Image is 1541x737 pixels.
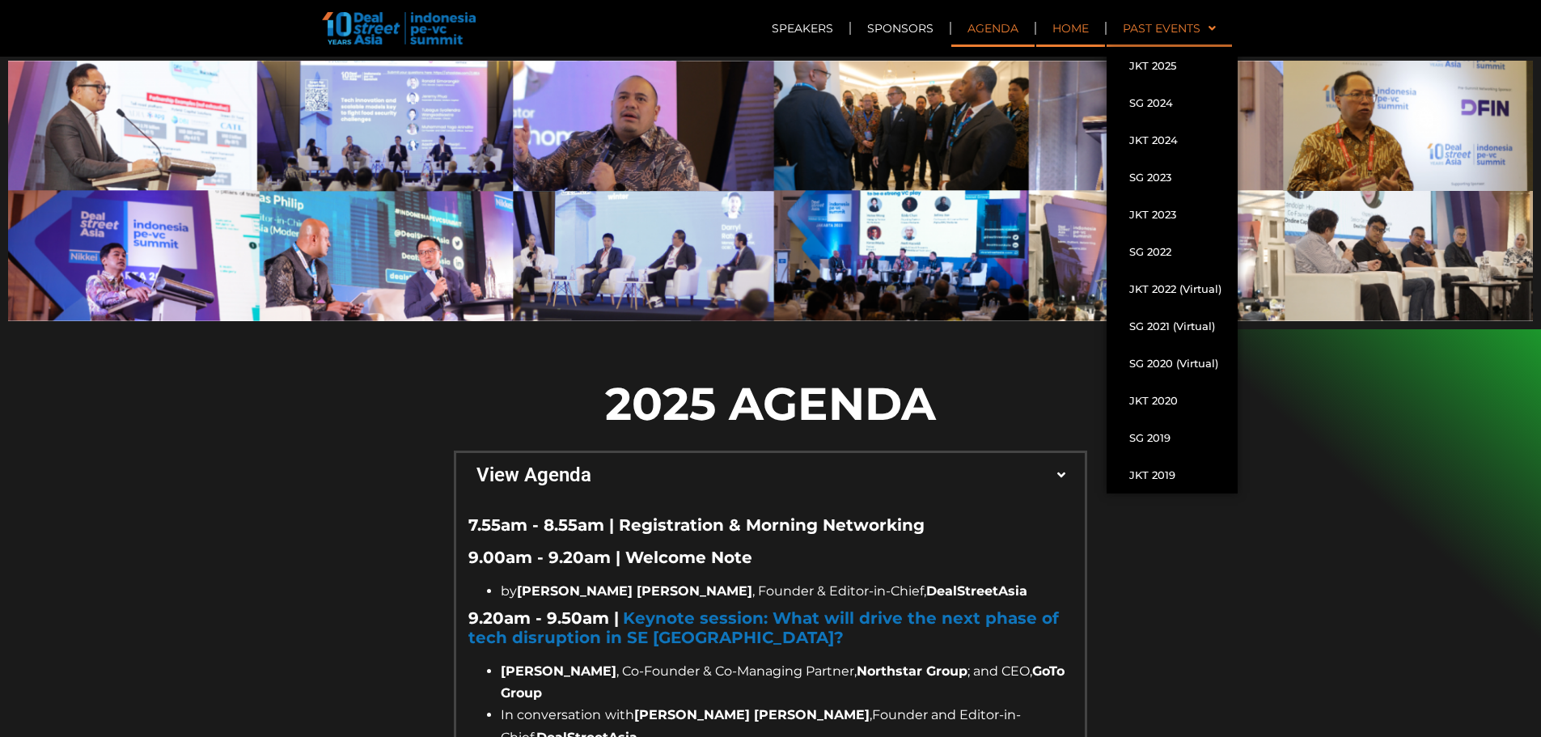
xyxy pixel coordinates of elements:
[1107,10,1232,47] a: Past Events
[468,548,752,567] strong: 9.00am - 9.20am | Welcome Note
[454,370,1087,438] p: 2025 AGENDA
[1107,382,1238,419] a: JKT 2020
[951,10,1035,47] a: Agenda
[1107,419,1238,456] a: SG 2019
[851,10,950,47] a: Sponsors
[634,707,870,722] span: [PERSON_NAME] [PERSON_NAME]
[1107,159,1238,196] a: SG 2023
[1107,307,1238,345] a: SG 2021 (Virtual)
[870,707,872,722] span: ,
[1107,233,1238,270] a: SG 2022
[1107,196,1238,233] a: JKT 2023
[1107,47,1238,493] ul: Past Events
[1107,84,1238,121] a: SG 2024
[517,583,752,599] strong: [PERSON_NAME] [PERSON_NAME]
[756,10,849,47] a: Speakers
[1107,270,1238,307] a: JKT 2022 (Virtual)
[468,515,925,535] strong: 7.55am - 8.55am | Registration & Morning Networking
[476,465,1058,485] span: View Agenda
[468,608,1059,647] a: Keynote session: What will drive the next phase of tech disruption in SE [GEOGRAPHIC_DATA]?
[605,707,634,722] span: with
[501,707,601,722] span: In conversation
[616,663,857,679] span: , Co-Founder & Co-Managing Partner,
[1107,121,1238,159] a: JKT 2024
[501,580,1073,602] li: by , Founder & Editor-in-Chief,
[1107,345,1238,382] a: SG 2020 (Virtual)
[501,663,616,679] span: [PERSON_NAME]
[1107,47,1238,84] a: JKT 2025
[967,663,1032,679] span: ; and CEO,
[1036,10,1105,47] a: Home
[926,583,1027,599] strong: DealStreetAsia
[468,608,619,628] strong: 9.20am - 9.50am |
[1107,456,1238,493] a: JKT 2019
[857,663,967,679] span: Northstar Group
